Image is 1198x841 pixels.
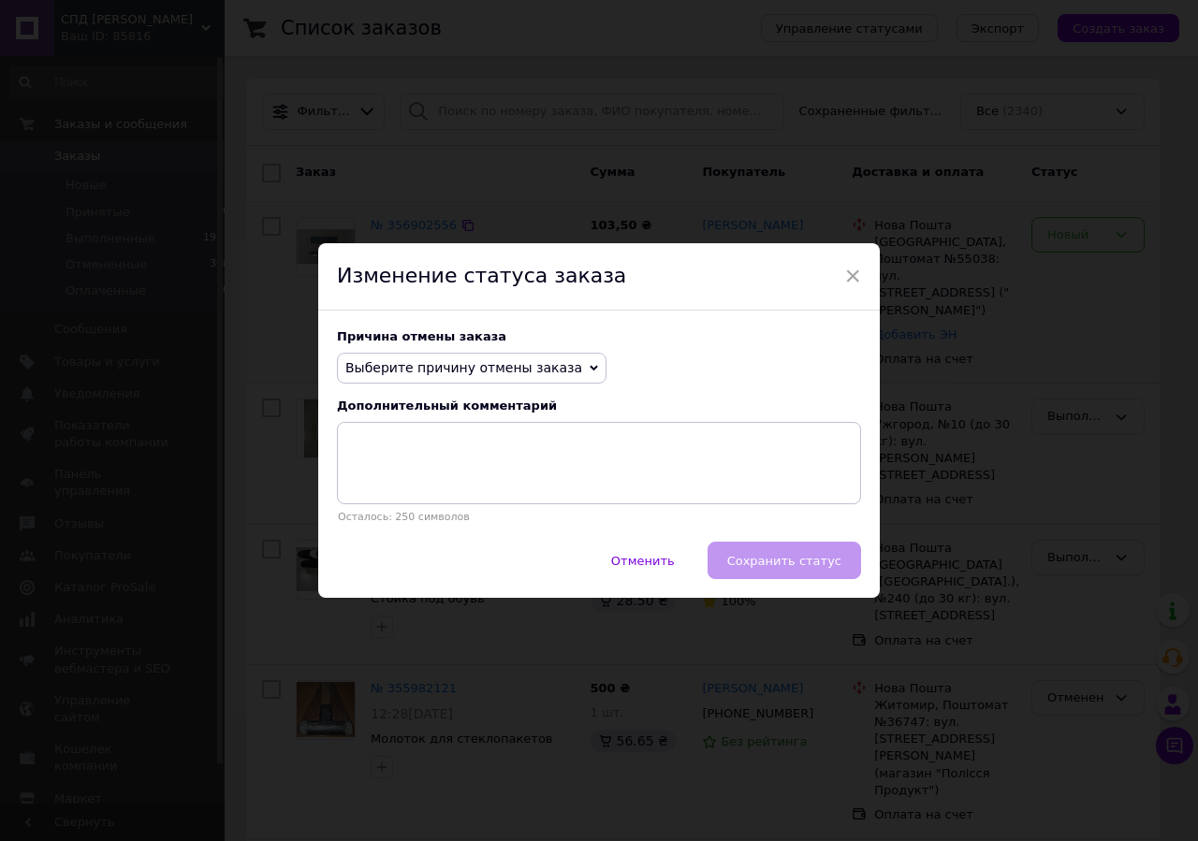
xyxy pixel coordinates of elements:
[592,542,694,579] button: Отменить
[345,360,582,375] span: Выберите причину отмены заказа
[337,399,861,413] div: Дополнительный комментарий
[318,243,880,311] div: Изменение статуса заказа
[337,329,861,343] div: Причина отмены заказа
[844,260,861,292] span: ×
[337,511,861,523] p: Осталось: 250 символов
[611,554,675,568] span: Отменить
